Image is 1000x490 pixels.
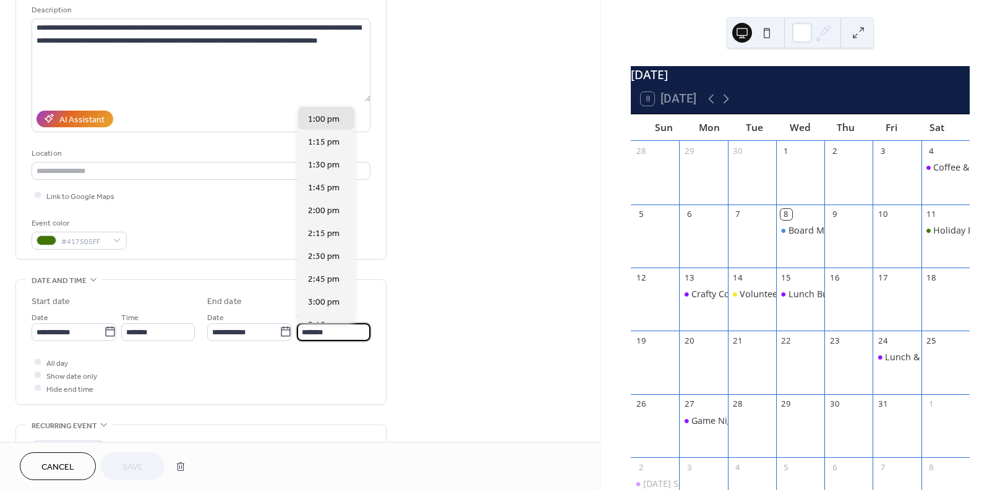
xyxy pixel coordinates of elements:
[732,336,743,347] div: 21
[740,288,863,300] div: Volunteer at A Precious Child
[691,288,771,300] div: Crafty Connections
[46,357,68,370] span: All day
[926,336,937,347] div: 25
[41,461,74,474] span: Cancel
[641,114,686,141] div: Sun
[885,351,955,363] div: Lunch & a Movie
[732,462,743,473] div: 4
[780,336,792,347] div: 22
[732,114,778,141] div: Tue
[308,204,340,217] span: 2:00 pm
[869,114,915,141] div: Fri
[679,415,727,427] div: Game Night
[297,311,314,324] span: Time
[121,311,139,324] span: Time
[780,399,792,410] div: 29
[59,113,105,126] div: AI Assistant
[921,224,970,237] div: Holiday Bazaar
[926,462,937,473] div: 8
[780,462,792,473] div: 5
[631,66,970,84] div: [DATE]
[20,452,96,480] button: Cancel
[829,399,840,410] div: 30
[780,272,792,283] div: 15
[684,209,695,220] div: 6
[878,399,889,410] div: 31
[207,295,242,308] div: End date
[308,295,340,308] span: 3:00 pm
[36,111,113,127] button: AI Assistant
[635,399,646,410] div: 26
[686,114,732,141] div: Mon
[61,235,107,248] span: #417505FF
[32,274,87,287] span: Date and time
[207,311,224,324] span: Date
[829,272,840,283] div: 16
[926,399,937,410] div: 1
[46,382,93,395] span: Hide end time
[776,288,824,300] div: Lunch Bunch
[684,336,695,347] div: 20
[776,224,824,237] div: Board Meeting
[788,224,850,237] div: Board Meeting
[32,4,368,17] div: Description
[823,114,869,141] div: Thu
[926,272,937,283] div: 18
[878,209,889,220] div: 10
[933,224,996,237] div: Holiday Bazaar
[732,399,743,410] div: 28
[631,478,679,490] div: Halloween Social Hour
[643,478,722,490] div: [DATE] Social Hour
[878,336,889,347] div: 24
[878,145,889,156] div: 3
[728,288,776,300] div: Volunteer at A Precious Child
[308,250,340,263] span: 2:30 pm
[32,420,97,433] span: Recurring event
[829,145,840,156] div: 2
[46,370,97,382] span: Show date only
[684,272,695,283] div: 13
[308,112,340,125] span: 1:00 pm
[684,462,695,473] div: 3
[777,114,823,141] div: Wed
[308,181,340,194] span: 1:45 pm
[921,161,970,174] div: Coffee & Donuts
[926,209,937,220] div: 11
[46,190,114,203] span: Link to Google Maps
[732,272,743,283] div: 14
[732,145,743,156] div: 30
[926,145,937,156] div: 4
[684,145,695,156] div: 29
[308,318,340,331] span: 3:15 pm
[878,272,889,283] div: 17
[635,145,646,156] div: 28
[32,311,48,324] span: Date
[308,135,340,148] span: 1:15 pm
[308,158,340,171] span: 1:30 pm
[684,399,695,410] div: 27
[788,288,844,300] div: Lunch Bunch
[635,462,646,473] div: 2
[691,415,741,427] div: Game Night
[679,288,727,300] div: Crafty Connections
[829,209,840,220] div: 9
[32,295,70,308] div: Start date
[32,147,368,160] div: Location
[780,145,792,156] div: 1
[829,462,840,473] div: 6
[32,217,124,230] div: Event color
[635,272,646,283] div: 12
[635,209,646,220] div: 5
[878,462,889,473] div: 7
[780,209,792,220] div: 8
[635,336,646,347] div: 19
[732,209,743,220] div: 7
[873,351,921,363] div: Lunch & a Movie
[308,272,340,285] span: 2:45 pm
[308,227,340,240] span: 2:15 pm
[829,336,840,347] div: 23
[914,114,960,141] div: Sat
